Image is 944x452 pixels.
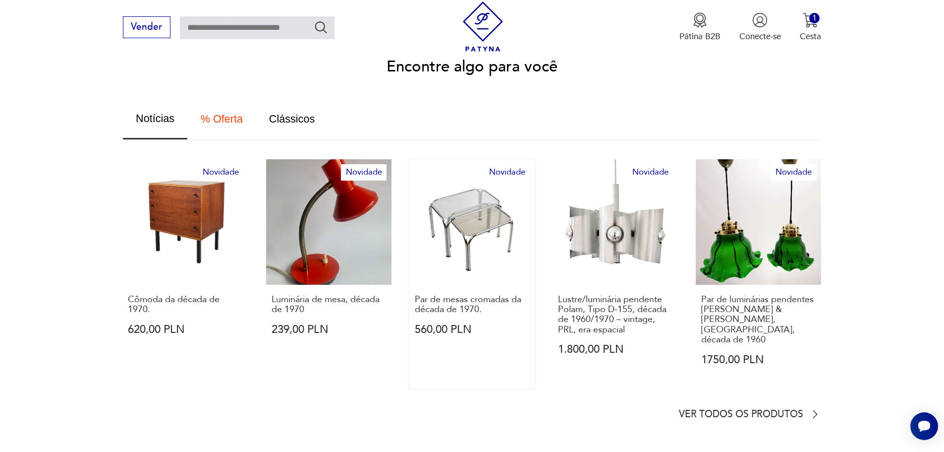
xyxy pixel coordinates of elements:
[679,408,803,421] font: Ver todos os produtos
[800,12,821,42] button: 1Cesta
[387,56,557,77] font: Encontre algo para você
[679,12,721,42] a: Ícone de medalhaPátina B2B
[739,31,781,42] font: Conecte-se
[272,322,329,337] font: 239,00 PLN
[128,293,220,316] font: Cômoda da década de 1970.
[272,293,380,316] font: Luminária de mesa, década de 1970
[701,352,764,367] font: 1750,00 PLN
[131,20,162,33] font: Vender
[910,412,938,440] iframe: Botão do widget Smartsupp
[136,112,174,125] font: Notícias
[558,342,624,357] font: 1.800,00 PLN
[266,159,391,388] a: NovidadeLuminária de mesa, década de 1970Luminária de mesa, década de 1970239,00 PLN
[201,113,243,125] font: % Oferta
[123,159,248,388] a: NovidadeCômoda da década de 1970.Cômoda da década de 1970.620,00 PLN
[123,24,170,32] a: Vender
[409,159,535,388] a: NovidadePar de mesas cromadas da década de 1970.Par de mesas cromadas da década de 1970.560,00 PLN
[800,31,821,42] font: Cesta
[679,408,821,420] a: Ver todos os produtos
[415,322,472,337] font: 560,00 PLN
[696,159,821,388] a: NovidadePar de luminárias pendentes Peill & Putzler, Alemanha, década de 1960Par de luminárias pe...
[803,12,818,28] img: Ícone do carrinho
[701,293,814,346] font: Par de luminárias pendentes [PERSON_NAME] & [PERSON_NAME], [GEOGRAPHIC_DATA], década de 1960
[128,322,185,337] font: 620,00 PLN
[558,293,666,336] font: Lustre/luminária pendente Polam, Tipo D-155, década de 1960/1970 – vintage, PRL, era espacial
[739,12,781,42] button: Conecte-se
[553,159,678,388] a: NovidadeLustre/luminária pendente Polam, Tipo D-155, década de 1960/1970 – vintage, PRL, era espa...
[314,20,328,34] button: Procurar
[123,16,170,38] button: Vender
[812,12,817,24] font: 1
[679,31,721,42] font: Pátina B2B
[415,293,521,316] font: Par de mesas cromadas da década de 1970.
[752,12,768,28] img: Ícone do usuário
[458,1,508,52] img: Patina - loja de móveis e decorações vintage
[679,12,721,42] button: Pátina B2B
[269,113,315,125] font: Clássicos
[692,12,708,28] img: Ícone de medalha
